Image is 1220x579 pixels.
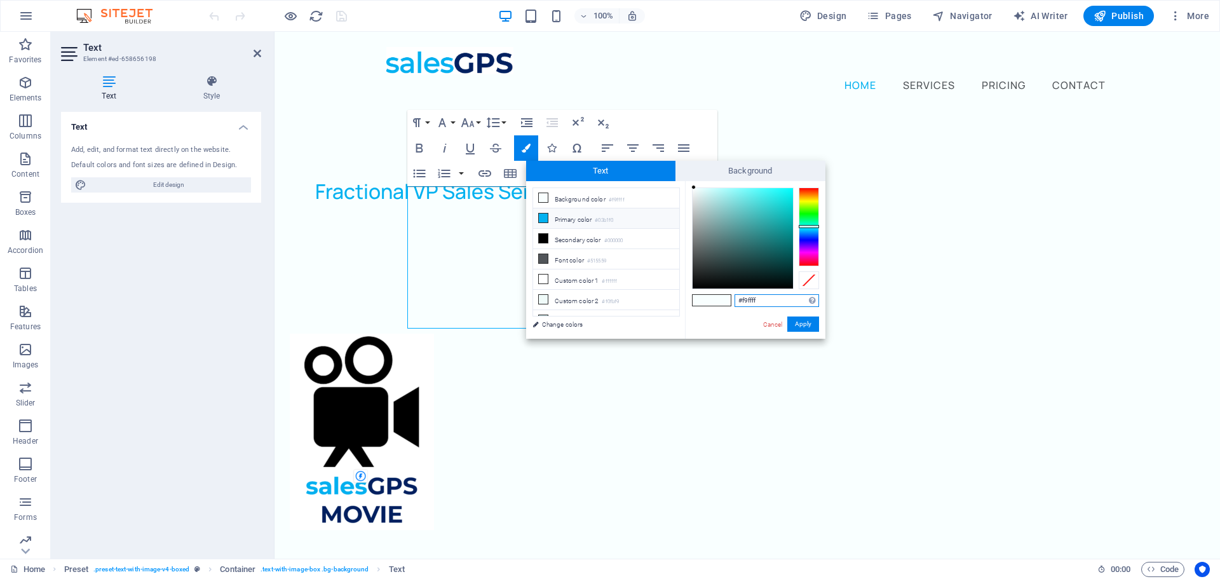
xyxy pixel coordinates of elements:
button: Colors [514,135,538,161]
p: Favorites [9,55,41,65]
button: Underline (Ctrl+U) [458,135,482,161]
i: This element is a customizable preset [194,566,200,573]
span: More [1169,10,1209,22]
span: Click to select. Double-click to edit [389,562,405,577]
button: Align Right [646,135,670,161]
button: Insert Table [498,161,522,186]
button: Click here to leave preview mode and continue editing [283,8,298,24]
li: Primary color [533,208,679,229]
p: Accordion [8,245,43,255]
small: #f0fbf9 [602,297,619,306]
p: Features [10,322,41,332]
button: Ordered List [432,161,456,186]
button: Insert Link [473,161,497,186]
small: #000000 [604,236,623,245]
button: Unordered List [407,161,431,186]
span: Navigator [932,10,993,22]
h6: 100% [593,8,614,24]
div: Design (Ctrl+Alt+Y) [794,6,852,26]
li: Custom color 3 [533,310,679,330]
div: Clear Color Selection [799,271,819,289]
button: AI Writer [1008,6,1073,26]
button: Italic (Ctrl+I) [433,135,457,161]
h4: Text [61,75,162,102]
button: Align Center [621,135,645,161]
p: Boxes [15,207,36,217]
a: Cancel [762,320,784,329]
span: Click to select. Double-click to edit [220,562,255,577]
button: Ordered List [456,161,466,186]
button: Font Size [458,110,482,135]
nav: breadcrumb [64,562,405,577]
button: Line Height [484,110,508,135]
span: AI Writer [1013,10,1068,22]
span: . preset-text-with-image-v4-boxed [93,562,189,577]
button: Pages [862,6,916,26]
p: Content [11,169,39,179]
button: Icons [539,135,564,161]
button: Align Justify [672,135,696,161]
button: Publish [1083,6,1154,26]
button: Strikethrough [484,135,508,161]
small: #ffffff [602,277,617,286]
button: Special Characters [565,135,589,161]
span: #f9ffff [712,295,731,306]
button: Apply [787,317,819,332]
span: 00 00 [1111,562,1130,577]
span: Design [799,10,847,22]
p: Footer [14,474,37,484]
h2: Text [83,42,261,53]
button: 100% [574,8,620,24]
p: Tables [14,283,37,294]
button: Paragraph Format [407,110,431,135]
li: Custom color 2 [533,290,679,310]
p: Slider [16,398,36,408]
h3: Element #ed-658656198 [83,53,236,65]
p: SalesGPS boosts revenue by co-creating and deploying a powerful sales-enablement framework that e... [41,175,712,256]
li: Font color [533,249,679,269]
a: Click to cancel selection. Double-click to open Pages [10,562,45,577]
button: reload [308,8,323,24]
li: Background color [533,188,679,208]
button: Design [794,6,852,26]
p: Header [13,436,38,446]
button: Code [1141,562,1184,577]
h4: Text [61,112,261,135]
img: Editor Logo [73,8,168,24]
span: Text [526,161,676,181]
span: Background [675,161,825,181]
h4: Style [162,75,261,102]
div: Add, edit, and format text directly on the website. [71,145,251,156]
p: Images [13,360,39,370]
p: Columns [10,131,41,141]
span: Click to select. Double-click to edit [64,562,89,577]
span: Code [1147,562,1179,577]
button: Edit design [71,177,251,193]
button: Navigator [927,6,998,26]
button: Clear Formatting [524,161,548,186]
li: Secondary color [533,229,679,249]
i: Reload page [309,9,323,24]
span: Edit design [90,177,247,193]
small: #03b1f0 [595,216,613,225]
span: #f9ffff [693,295,712,306]
button: Bold (Ctrl+B) [407,135,431,161]
button: Usercentrics [1195,562,1210,577]
p: Forms [14,512,37,522]
button: Subscript [591,110,615,135]
button: Align Left [595,135,620,161]
span: Pages [867,10,911,22]
div: Default colors and font sizes are defined in Design. [71,160,251,171]
a: Change colors [526,317,674,332]
li: Custom color 1 [533,269,679,290]
button: More [1164,6,1214,26]
button: Decrease Indent [540,110,564,135]
small: #f9ffff [609,196,625,205]
button: Superscript [566,110,590,135]
button: Increase Indent [515,110,539,135]
span: . text-with-image-box .bg-background [261,562,369,577]
small: #515559 [587,257,606,266]
button: Font Family [433,110,457,135]
h6: Session time [1097,562,1131,577]
p: Elements [10,93,42,103]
